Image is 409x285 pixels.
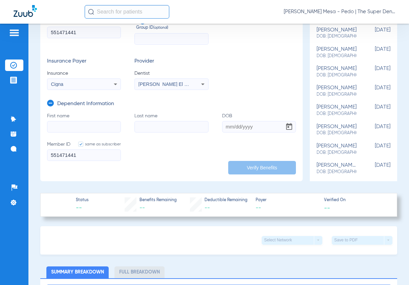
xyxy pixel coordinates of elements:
[317,53,357,59] span: DOB: [DEMOGRAPHIC_DATA]
[46,266,109,278] li: Summary Breakdown
[47,70,121,77] span: Insurance
[138,81,250,87] span: [PERSON_NAME] El Dental Group Apc 1003320979
[317,46,357,59] div: [PERSON_NAME]
[357,46,390,59] span: [DATE]
[14,5,37,17] img: Zuub Logo
[136,25,208,31] span: Group ID
[357,143,390,156] span: [DATE]
[317,162,357,175] div: [PERSON_NAME] eng
[47,121,121,133] input: First name
[47,149,121,161] input: Member IDsame as subscriber
[71,141,121,148] label: same as subscriber
[317,111,357,117] span: DOB: [DEMOGRAPHIC_DATA]
[317,72,357,78] span: DOB: [DEMOGRAPHIC_DATA]
[317,85,357,97] div: [PERSON_NAME]
[317,33,357,40] span: DOB: [DEMOGRAPHIC_DATA]
[134,121,208,133] input: Last name
[317,143,357,156] div: [PERSON_NAME]
[134,70,208,77] span: Dentist
[222,121,296,133] input: DOBOpen calendar
[324,204,330,211] span: --
[317,92,357,98] span: DOB: [DEMOGRAPHIC_DATA]
[357,85,390,97] span: [DATE]
[324,198,386,204] span: Verified On
[47,113,121,133] label: First name
[317,66,357,78] div: [PERSON_NAME]
[51,81,64,87] span: Cigna
[222,113,296,133] label: DOB
[57,101,114,108] h3: Dependent Information
[317,124,357,136] div: [PERSON_NAME]
[317,27,357,40] div: [PERSON_NAME]
[139,197,177,204] span: Benefits Remaining
[134,58,208,65] h3: Provider
[153,25,168,31] small: (optional)
[317,130,357,136] span: DOB: [DEMOGRAPHIC_DATA]
[88,9,94,15] img: Search Icon
[357,27,390,40] span: [DATE]
[76,204,89,212] span: --
[114,266,165,278] li: Full Breakdown
[284,8,395,15] span: [PERSON_NAME] Mesa - Pedo | The Super Dentists
[47,58,121,65] h3: Insurance Payer
[9,29,20,37] img: hamburger-icon
[256,204,318,212] span: --
[357,162,390,175] span: [DATE]
[204,205,210,211] span: --
[134,113,208,133] label: Last name
[357,124,390,136] span: [DATE]
[47,141,121,161] label: Member ID
[228,161,296,174] button: Verify Benefits
[375,253,409,285] iframe: Chat Widget
[317,169,357,175] span: DOB: [DEMOGRAPHIC_DATA]
[357,104,390,117] span: [DATE]
[47,18,121,45] label: Member ID
[256,197,318,204] span: Payer
[317,150,357,156] span: DOB: [DEMOGRAPHIC_DATA]
[357,66,390,78] span: [DATE]
[282,120,296,134] button: Open calendar
[76,197,89,204] span: Status
[47,27,121,38] input: Member ID
[139,205,145,211] span: --
[317,104,357,117] div: [PERSON_NAME]
[85,5,169,19] input: Search for patients
[204,197,247,204] span: Deductible Remaining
